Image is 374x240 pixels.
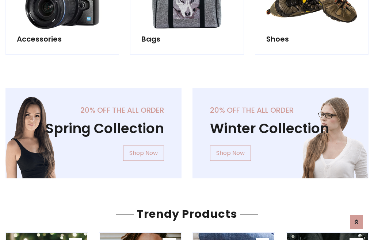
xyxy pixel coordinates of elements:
[141,35,232,43] h5: Bags
[23,120,164,137] h1: Spring Collection
[17,35,108,43] h5: Accessories
[134,206,240,222] span: Trendy Products
[266,35,357,43] h5: Shoes
[123,146,164,161] a: Shop Now
[23,106,164,115] h5: 20% off the all order
[210,106,351,115] h5: 20% off the all order
[210,146,251,161] a: Shop Now
[210,120,351,137] h1: Winter Collection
